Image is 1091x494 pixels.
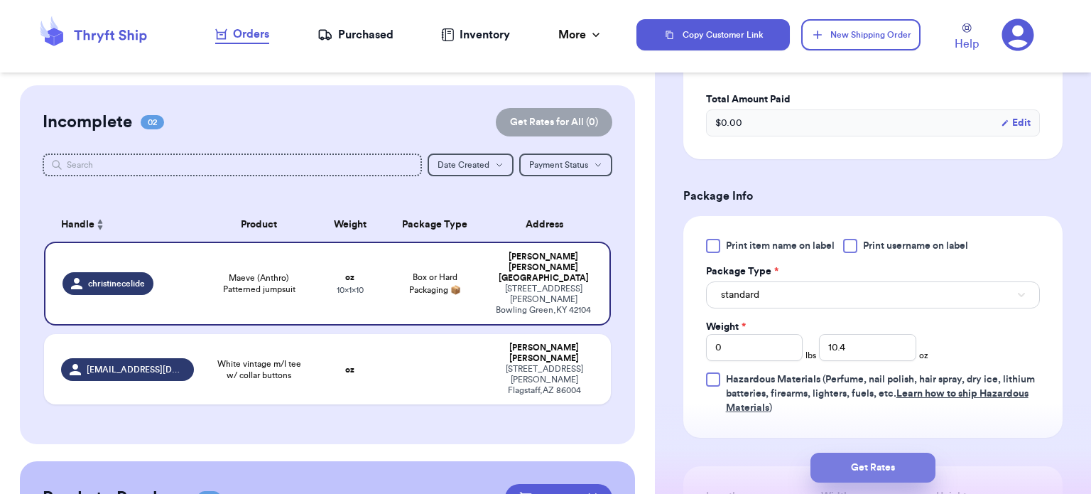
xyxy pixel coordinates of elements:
div: [STREET_ADDRESS][PERSON_NAME] Bowling Green , KY 42104 [494,284,592,316]
strong: oz [345,273,354,281]
span: 10 x 1 x 10 [337,286,364,294]
button: Payment Status [519,154,612,176]
strong: oz [345,365,354,374]
h3: Package Info [683,188,1063,205]
input: Search [43,154,422,176]
a: Purchased [317,26,393,43]
button: Copy Customer Link [636,19,790,50]
button: Get Rates for All (0) [496,108,612,136]
span: Box or Hard Packaging 📦 [409,273,461,294]
span: Date Created [438,161,489,169]
div: [STREET_ADDRESS][PERSON_NAME] Flagstaff , AZ 86004 [494,364,594,396]
button: Get Rates [810,453,935,483]
button: Sort ascending [94,216,106,233]
span: Hazardous Materials [726,375,820,385]
span: lbs [805,350,816,361]
span: [EMAIL_ADDRESS][DOMAIN_NAME] [87,364,186,375]
span: White vintage m/l tee w/ collar buttons [211,358,308,381]
label: Package Type [706,264,778,279]
th: Package Type [384,208,487,242]
button: New Shipping Order [801,19,921,50]
button: Date Created [428,154,514,176]
label: Weight [706,320,746,334]
div: [PERSON_NAME] [PERSON_NAME] [494,343,594,364]
a: Inventory [441,26,510,43]
div: [PERSON_NAME] [PERSON_NAME][GEOGRAPHIC_DATA] [494,252,592,284]
span: standard [721,288,759,302]
span: Maeve (Anthro) Patterned jumpsuit [211,272,308,295]
a: Help [955,23,979,53]
span: Print item name on label [726,239,835,253]
div: More [558,26,603,43]
span: oz [919,350,928,361]
a: Orders [215,26,269,44]
h2: Incomplete [43,111,132,134]
span: christinecelide [88,278,145,289]
span: (Perfume, nail polish, hair spray, dry ice, lithium batteries, firearms, lighters, fuels, etc. ) [726,375,1035,413]
span: Help [955,36,979,53]
span: Handle [61,218,94,232]
span: $ 0.00 [715,116,742,130]
button: standard [706,281,1040,308]
button: Edit [1001,116,1031,130]
th: Weight [316,208,384,242]
span: 02 [141,115,164,129]
span: Print username on label [863,239,968,253]
label: Total Amount Paid [706,92,1040,107]
div: Orders [215,26,269,43]
span: Payment Status [529,161,588,169]
th: Product [202,208,316,242]
th: Address [486,208,611,242]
